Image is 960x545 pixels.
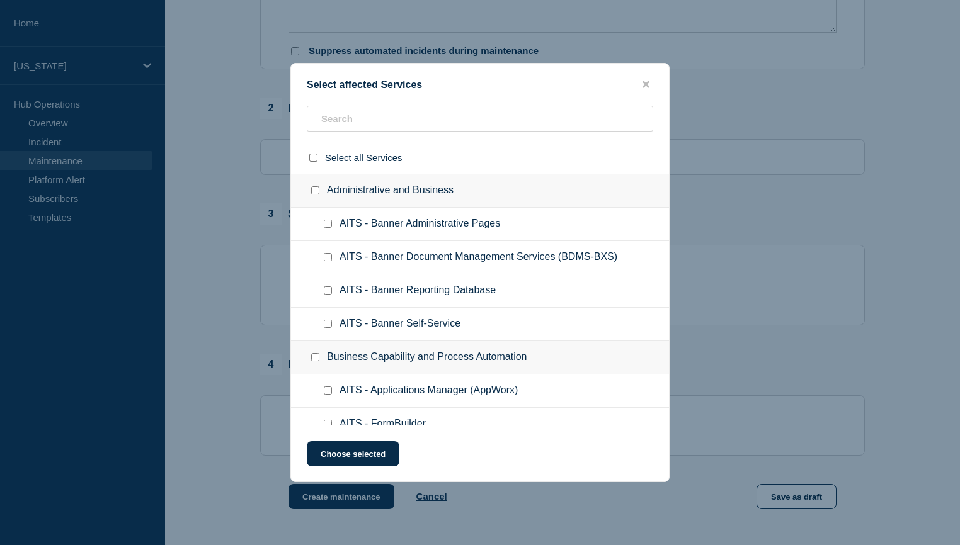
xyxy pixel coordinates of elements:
[291,341,669,374] div: Business Capability and Process Automation
[324,253,332,261] input: AITS - Banner Document Management Services (BDMS-BXS) checkbox
[291,79,669,91] div: Select affected Services
[324,286,332,295] input: AITS - Banner Reporting Database checkbox
[311,186,319,194] input: Administrative and Business checkbox
[639,79,653,91] button: close button
[324,420,332,428] input: AITS - FormBuilder checkbox
[340,284,496,297] span: AITS - Banner Reporting Database
[340,251,617,264] span: AITS - Banner Document Management Services (BDMS-BXS)
[340,218,500,230] span: AITS - Banner Administrative Pages
[324,386,332,395] input: AITS - Applications Manager (AppWorx) checkbox
[307,441,399,466] button: Choose selected
[324,220,332,228] input: AITS - Banner Administrative Pages checkbox
[309,154,317,162] input: select all checkbox
[324,320,332,328] input: AITS - Banner Self-Service checkbox
[291,174,669,208] div: Administrative and Business
[325,152,403,163] span: Select all Services
[340,385,518,397] span: AITS - Applications Manager (AppWorx)
[311,353,319,361] input: Business Capability and Process Automation checkbox
[307,106,653,132] input: Search
[340,318,460,330] span: AITS - Banner Self-Service
[340,418,426,430] span: AITS - FormBuilder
